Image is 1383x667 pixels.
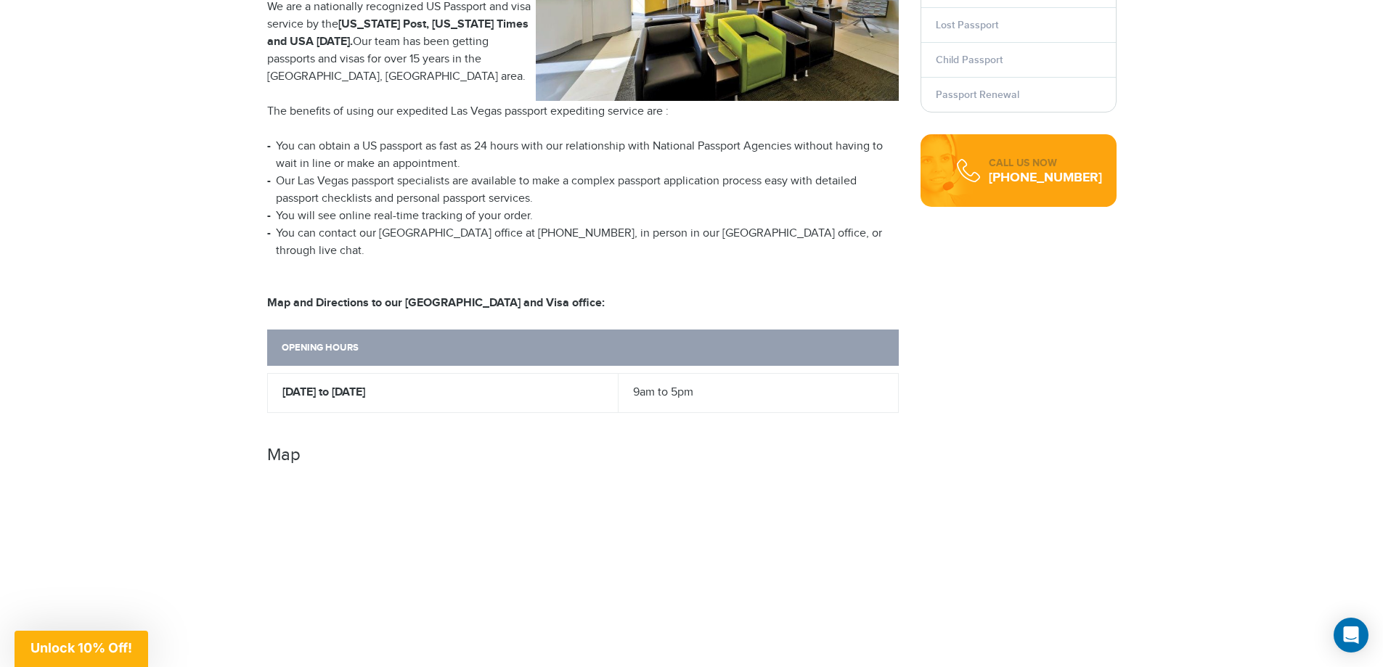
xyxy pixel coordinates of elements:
li: You can obtain a US passport as fast as 24 hours with our relationship with National Passport Age... [267,138,899,173]
li: You can contact our [GEOGRAPHIC_DATA] office at [PHONE_NUMBER], in person in our [GEOGRAPHIC_DATA... [267,225,899,260]
strong: Map and Directions to our [GEOGRAPHIC_DATA] and Visa office: [267,296,605,310]
a: Lost Passport [936,19,998,31]
span: Unlock 10% Off! [30,640,132,655]
li: Our Las Vegas passport specialists are available to make a complex passport application process e... [267,173,899,208]
strong: [US_STATE] Post, [US_STATE] Times and USA [DATE]. [267,17,529,49]
div: Open Intercom Messenger [1334,618,1368,652]
strong: [DATE] to [DATE] [282,385,365,399]
h3: Map [267,427,899,465]
a: Child Passport [936,54,1003,66]
a: Passport Renewal [936,89,1019,101]
div: [PHONE_NUMBER] [989,171,1102,185]
div: Unlock 10% Off! [15,631,148,667]
div: CALL US NOW [989,156,1102,171]
li: You will see online real-time tracking of your order. [267,208,899,225]
p: The benefits of using our expedited Las Vegas passport expediting service are : [267,103,899,120]
td: 9am to 5pm [619,373,898,413]
th: OPENING HOURS [267,330,619,373]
